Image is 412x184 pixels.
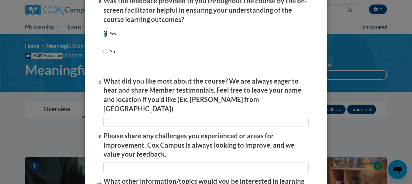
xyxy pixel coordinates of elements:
p: No [109,48,116,55]
p: Yes [109,30,116,37]
input: No [103,48,107,55]
p: Please share any challenges you experienced or areas for improvement. Cox Campus is always lookin... [103,131,309,159]
p: What did you like most about the course? We are always eager to hear and share Member testimonial... [103,77,309,114]
input: Yes [103,30,107,37]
